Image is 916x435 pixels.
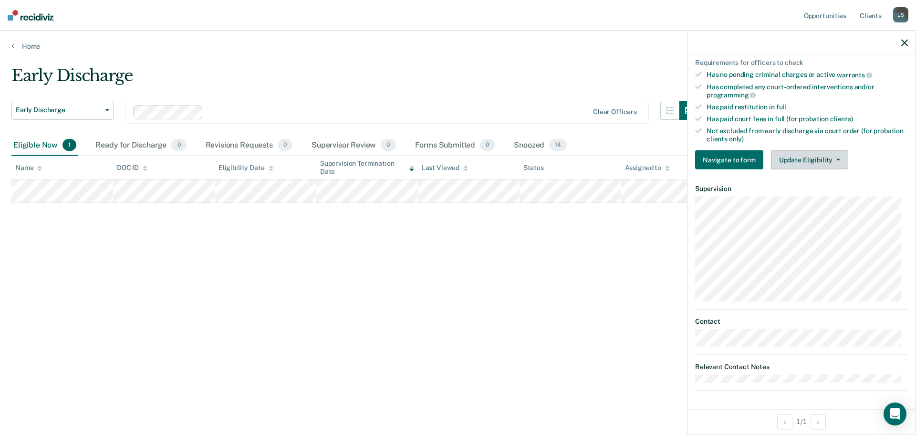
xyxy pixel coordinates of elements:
[278,139,292,151] span: 0
[94,135,188,156] div: Ready for Discharge
[707,71,908,79] div: Has no pending criminal charges or active
[695,150,763,170] button: Navigate to form
[707,91,756,99] span: programming
[523,164,544,172] div: Status
[512,135,569,156] div: Snoozed
[11,135,78,156] div: Eligible Now
[707,103,908,111] div: Has paid restitution in
[771,150,848,170] button: Update Eligibility
[695,363,908,371] dt: Relevant Contact Notes
[729,135,744,142] span: only)
[707,127,908,143] div: Not excluded from early discharge via court order (for probation clients
[625,164,670,172] div: Assigned to
[776,103,786,111] span: full
[171,139,186,151] span: 0
[219,164,273,172] div: Eligibility Date
[830,115,853,122] span: clients)
[15,164,42,172] div: Name
[381,139,396,151] span: 0
[8,10,53,21] img: Recidiviz
[811,414,826,429] button: Next Opportunity
[204,135,294,156] div: Revisions Requests
[422,164,468,172] div: Last Viewed
[893,7,908,22] div: L S
[884,403,906,425] div: Open Intercom Messenger
[549,139,567,151] span: 14
[11,42,905,51] a: Home
[707,83,908,99] div: Has completed any court-ordered interventions and/or
[117,164,147,172] div: DOC ID
[413,135,497,156] div: Forms Submitted
[695,185,908,193] dt: Supervision
[320,159,414,176] div: Supervision Termination Date
[837,71,872,78] span: warrants
[62,139,76,151] span: 1
[11,66,698,93] div: Early Discharge
[310,135,398,156] div: Supervisor Review
[695,150,767,170] a: Navigate to form link
[16,106,102,114] span: Early Discharge
[687,409,916,434] div: 1 / 1
[695,59,908,67] div: Requirements for officers to check
[593,108,637,116] div: Clear officers
[777,414,792,429] button: Previous Opportunity
[480,139,495,151] span: 0
[695,317,908,325] dt: Contact
[707,115,908,123] div: Has paid court fees in full (for probation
